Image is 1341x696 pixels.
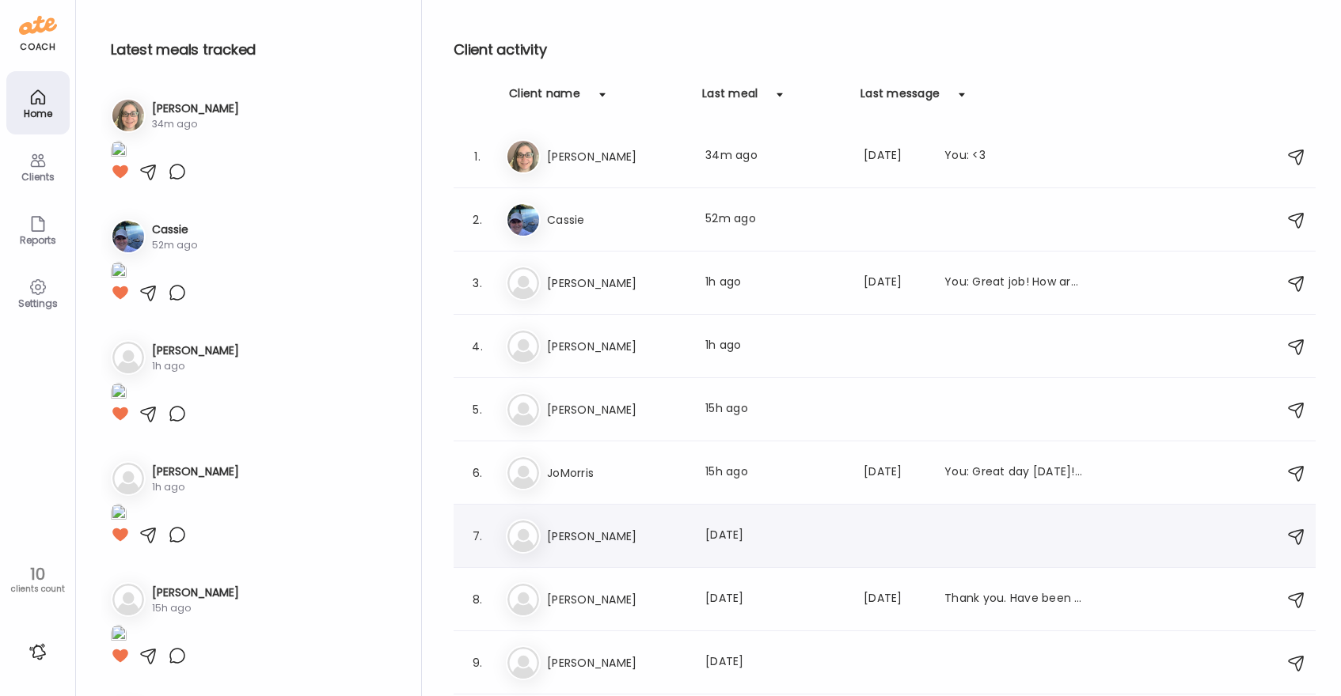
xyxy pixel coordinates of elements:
img: bg-avatar-default.svg [112,463,144,494]
h3: [PERSON_NAME] [547,147,686,166]
img: images%2FyN52E8KBsQPlWhIVNLKrthkW1YP2%2Fy7SgMf16J4zwKLh8g9Wy%2FkxyyWNPSc3RedmhmFjCW_1080 [111,504,127,525]
img: avatars%2FjTu57vD8tzgDGGVSazPdCX9NNMy1 [507,204,539,236]
div: 4. [468,337,487,356]
div: 1. [468,147,487,166]
h3: [PERSON_NAME] [547,527,686,546]
div: 2. [468,210,487,229]
div: [DATE] [864,590,925,609]
h3: Cassie [547,210,686,229]
div: [DATE] [864,147,925,166]
h3: [PERSON_NAME] [547,590,686,609]
img: bg-avatar-default.svg [112,342,144,373]
h3: JoMorris [547,463,686,482]
div: You: <3 [944,147,1084,166]
div: [DATE] [705,653,845,672]
div: Last meal [702,85,758,111]
div: Settings [9,298,66,308]
div: 1h ago [152,480,239,494]
div: Client name [509,85,580,111]
h3: [PERSON_NAME] [152,463,239,480]
div: 10 [6,565,70,584]
img: ate [19,13,57,38]
h3: [PERSON_NAME] [547,337,686,356]
img: bg-avatar-default.svg [507,584,539,615]
div: 15h ago [705,400,845,419]
img: images%2FLWLdH1wSKAW3US68JvMrF7OC12z2%2FBkthMe9XgnNrv8UypzgP%2F0ZC0iFKk7qrlYAy0YZ1k_1080 [111,625,127,646]
img: bg-avatar-default.svg [507,267,539,299]
div: Thank you. Have been trying to stick to It and finding it very insightful. Haven’t finished recor... [944,590,1084,609]
h3: [PERSON_NAME] [152,584,239,601]
div: 15h ago [705,463,845,482]
h3: [PERSON_NAME] [547,400,686,419]
h3: Cassie [152,221,197,238]
img: bg-avatar-default.svg [507,520,539,552]
img: avatars%2FYr2TRmk546hTF5UKtBKijktb52i2 [112,100,144,131]
img: bg-avatar-default.svg [112,584,144,615]
div: Reports [9,235,66,245]
div: [DATE] [705,590,845,609]
div: 34m ago [152,117,239,131]
div: 1h ago [705,274,845,293]
img: bg-avatar-default.svg [507,457,539,489]
div: 3. [468,274,487,293]
div: coach [20,40,55,54]
img: avatars%2FYr2TRmk546hTF5UKtBKijktb52i2 [507,141,539,172]
div: 1h ago [705,337,845,356]
img: bg-avatar-default.svg [507,331,539,362]
img: bg-avatar-default.svg [507,647,539,679]
div: 34m ago [705,147,845,166]
img: images%2FgmSstZT9MMajQAFtUNwOfXGkKsY2%2FE90XFnlxaib5AqfTlxFq%2F47GmpJO70lA1sUONbwQg_1080 [111,383,127,404]
h2: Client activity [454,38,1316,62]
div: Last message [860,85,940,111]
div: [DATE] [864,274,925,293]
div: 7. [468,527,487,546]
h3: [PERSON_NAME] [152,342,239,359]
img: images%2FjTu57vD8tzgDGGVSazPdCX9NNMy1%2F3da0lPdD2Ay8mRbrZbEK%2FxkEKIEn2cLt8sw98m21O_1080 [111,262,127,283]
div: Home [9,108,66,119]
div: 15h ago [152,601,239,615]
img: images%2FYr2TRmk546hTF5UKtBKijktb52i2%2FPxnJYtT7RQPKCwNwkjQm%2FXVZ1awEqoIha05sdvvQE_1080 [111,141,127,162]
div: 5. [468,400,487,419]
div: [DATE] [864,463,925,482]
div: 8. [468,590,487,609]
div: [DATE] [705,527,845,546]
div: You: Great day [DATE]! Good protein, veggies and even beans! [944,463,1084,482]
h3: [PERSON_NAME] [547,653,686,672]
div: You: Great job! How are you finding the app? [944,274,1084,293]
h3: [PERSON_NAME] [152,100,239,117]
h2: Latest meals tracked [111,38,396,62]
div: 6. [468,463,487,482]
div: 1h ago [152,359,239,373]
img: bg-avatar-default.svg [507,394,539,426]
div: clients count [6,584,70,595]
div: Clients [9,172,66,182]
div: 52m ago [705,210,845,229]
div: 52m ago [152,238,197,252]
h3: [PERSON_NAME] [547,274,686,293]
img: avatars%2FjTu57vD8tzgDGGVSazPdCX9NNMy1 [112,221,144,252]
div: 9. [468,653,487,672]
